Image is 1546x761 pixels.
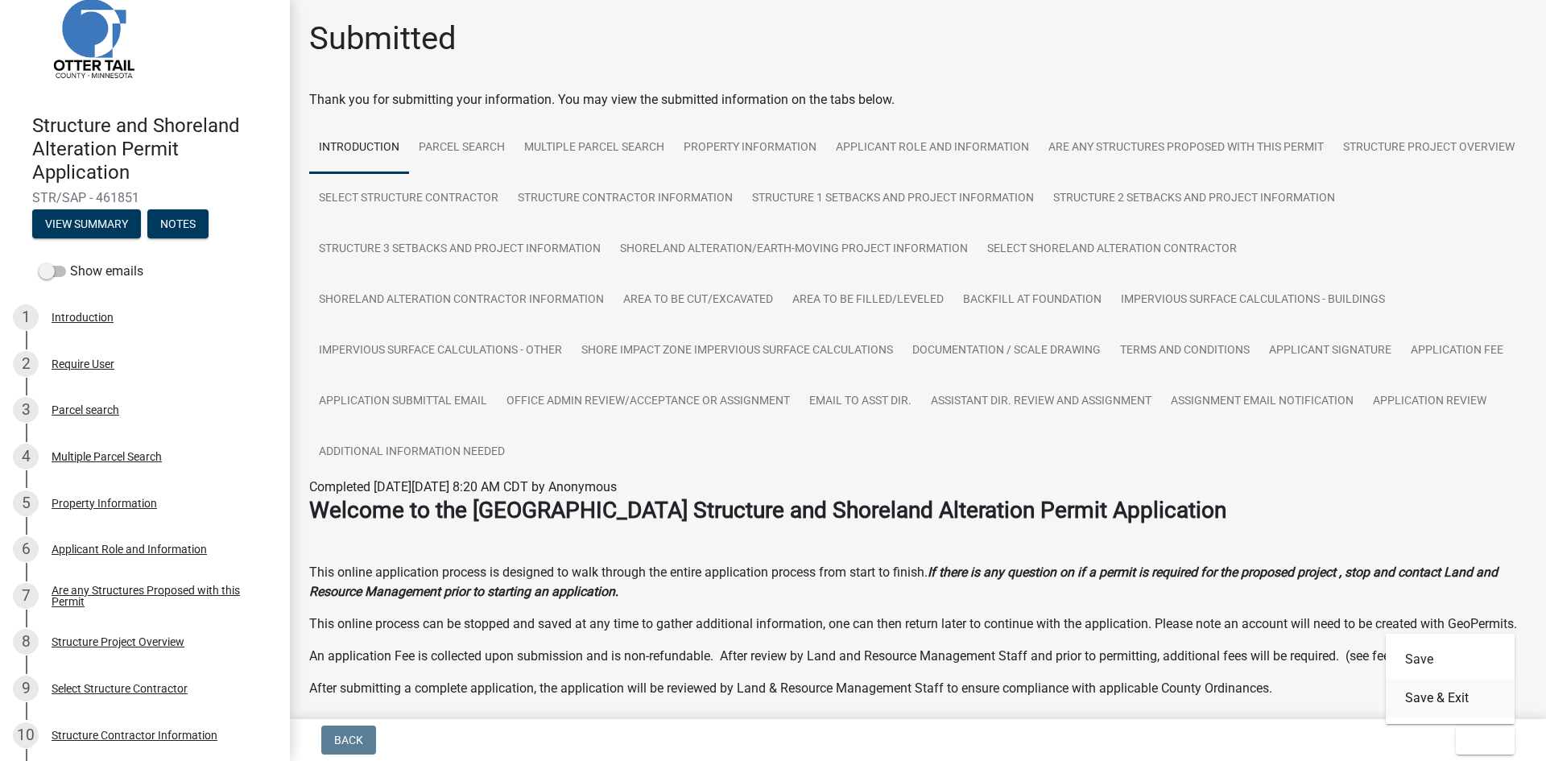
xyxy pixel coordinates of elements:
a: Email to Asst Dir. [800,376,921,428]
a: Parcel search [409,122,515,174]
div: Select Structure Contractor [52,683,188,694]
div: Structure Contractor Information [52,730,217,741]
h1: Submitted [309,19,457,58]
div: Exit [1386,634,1515,724]
span: Back [334,734,363,747]
p: This online application process is designed to walk through the entire application process from s... [309,563,1527,602]
div: Structure Project Overview [52,636,184,647]
a: Property Information [674,122,826,174]
a: Introduction [309,122,409,174]
div: 10 [13,722,39,748]
div: 2 [13,351,39,377]
p: This online process can be stopped and saved at any time to gather additional information, one ca... [309,614,1527,634]
a: Application Fee [1401,325,1513,377]
a: Applicant Signature [1259,325,1401,377]
button: View Summary [32,209,141,238]
a: Application Review [1363,376,1496,428]
button: Exit [1456,726,1515,755]
a: Backfill at foundation [953,275,1111,326]
strong: If there is any question on if a permit is required for the proposed project , stop and contact L... [309,565,1498,599]
a: Application Submittal Email [309,376,497,428]
a: Select Structure Contractor [309,173,508,225]
button: Save & Exit [1386,679,1515,718]
wm-modal-confirm: Notes [147,219,209,232]
a: Terms and Conditions [1110,325,1259,377]
a: Structure Contractor Information [508,173,742,225]
h4: Structure and Shoreland Alteration Permit Application [32,114,277,184]
div: 5 [13,490,39,516]
p: Steps in the Permit Application Process: [309,711,1527,730]
a: Multiple Parcel Search [515,122,674,174]
a: Structure 2 Setbacks and project information [1044,173,1345,225]
a: Shoreland Alteration/Earth-Moving Project Information [610,224,978,275]
a: Office Admin Review/Acceptance or Assignment [497,376,800,428]
a: Area to be Cut/Excavated [614,275,783,326]
p: An application Fee is collected upon submission and is non-refundable. After review by Land and R... [309,647,1527,666]
button: Save [1386,640,1515,679]
a: Assistant Dir. Review and Assignment [921,376,1161,428]
a: Structure 3 Setbacks and project information [309,224,610,275]
a: Applicant Role and Information [826,122,1039,174]
div: 8 [13,629,39,655]
span: Completed [DATE][DATE] 8:20 AM CDT by Anonymous [309,479,617,494]
button: Notes [147,209,209,238]
div: 6 [13,536,39,562]
a: Select Shoreland Alteration contractor [978,224,1246,275]
a: Shore Impact Zone Impervious Surface Calculations [572,325,903,377]
div: Applicant Role and Information [52,544,207,555]
button: Back [321,726,376,755]
span: STR/SAP - 461851 [32,190,258,205]
span: Exit [1469,734,1492,747]
a: Structure 1 Setbacks and project information [742,173,1044,225]
a: Assignment Email Notification [1161,376,1363,428]
wm-modal-confirm: Summary [32,219,141,232]
div: 9 [13,676,39,701]
strong: Welcome to the [GEOGRAPHIC_DATA] Structure and Shoreland Alteration Permit Application [309,497,1226,523]
a: Documentation / Scale Drawing [903,325,1110,377]
a: Additional Information Needed [309,427,515,478]
a: Shoreland Alteration Contractor Information [309,275,614,326]
a: Structure Project Overview [1333,122,1524,174]
div: 7 [13,583,39,609]
label: Show emails [39,262,143,281]
div: Multiple Parcel Search [52,451,162,462]
div: 1 [13,304,39,330]
a: Impervious Surface Calculations - Other [309,325,572,377]
div: Thank you for submitting your information. You may view the submitted information on the tabs below. [309,90,1527,110]
div: Parcel search [52,404,119,416]
p: After submitting a complete application, the application will be reviewed by Land & Resource Mana... [309,679,1527,698]
div: Are any Structures Proposed with this Permit [52,585,264,607]
a: Area to be Filled/Leveled [783,275,953,326]
div: Property Information [52,498,157,509]
a: Impervious Surface Calculations - Buildings [1111,275,1395,326]
div: 3 [13,397,39,423]
div: Introduction [52,312,114,323]
a: Are any Structures Proposed with this Permit [1039,122,1333,174]
div: Require User [52,358,114,370]
div: 4 [13,444,39,469]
